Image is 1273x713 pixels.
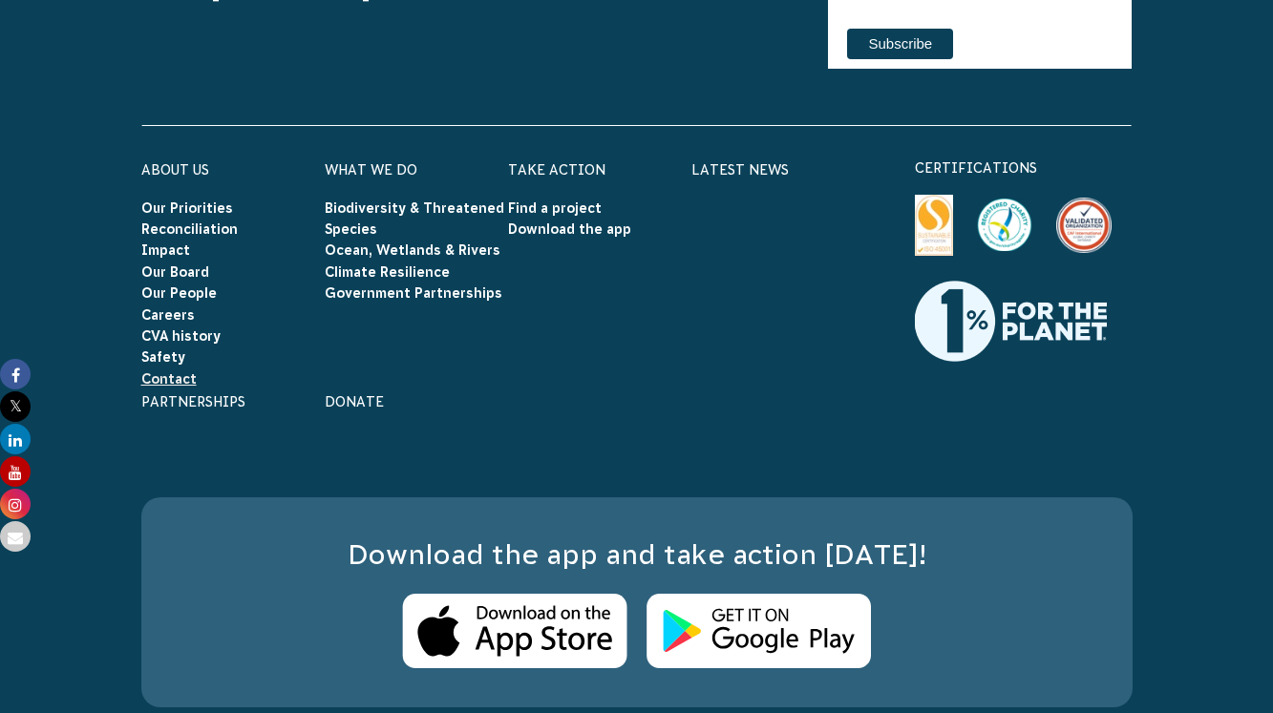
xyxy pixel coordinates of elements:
a: Climate Resilience [325,264,450,280]
img: Android Store Logo [647,594,871,669]
a: Careers [141,307,195,323]
h3: Download the app and take action [DATE]! [180,535,1094,575]
p: certifications [915,157,1133,179]
a: Donate [325,394,384,409]
a: Contact [141,371,197,387]
a: Latest News [691,162,789,178]
a: Biodiversity & Threatened Species [325,200,504,237]
a: Download the app [508,221,631,237]
a: What We Do [325,162,417,178]
a: Take Action [508,162,605,178]
a: Find a project [508,200,602,216]
a: CVA history [141,328,221,344]
a: Reconciliation [141,221,238,237]
a: Our People [141,285,217,301]
a: About Us [141,162,209,178]
img: Apple Store Logo [402,594,627,669]
a: Government Partnerships [325,285,502,301]
a: Safety [141,349,185,365]
a: Partnerships [141,394,245,409]
a: Our Priorities [141,200,233,216]
a: Ocean, Wetlands & Rivers [325,242,500,258]
input: Subscribe [847,29,953,59]
a: Our Board [141,264,209,280]
a: Impact [141,242,190,258]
